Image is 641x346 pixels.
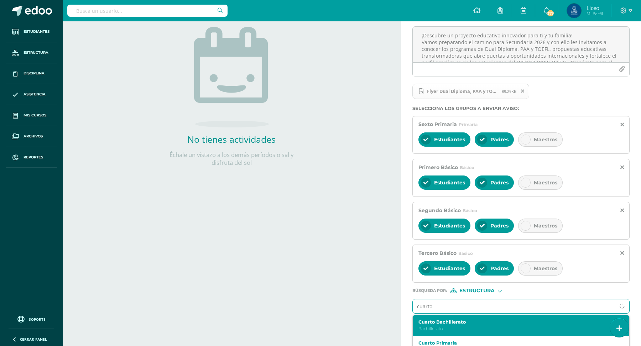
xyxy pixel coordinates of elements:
span: Padres [490,136,509,143]
span: Básico [463,208,477,213]
img: no_activities.png [194,27,269,127]
span: Asistencia [24,91,46,97]
a: Mis cursos [6,105,57,126]
span: Segundo Básico [418,207,461,214]
label: Selecciona los grupos a enviar aviso : [412,106,630,111]
span: Padres [490,265,509,272]
span: Padres [490,179,509,186]
span: 373 [547,9,554,17]
span: Primero Básico [418,164,458,171]
label: Cuarto Bachillerato [418,319,615,325]
span: Básico [458,251,473,256]
span: Mi Perfil [587,11,603,17]
span: Reportes [24,154,43,160]
a: Asistencia [6,84,57,105]
span: Maestros [534,265,557,272]
span: Estudiantes [434,265,465,272]
div: [object Object] [450,288,504,293]
span: Padres [490,222,509,229]
span: Estudiantes [434,179,465,186]
span: Flyer Dual Diploma, PAA y TOEFL.png [423,88,502,94]
h2: No tienes actividades [160,133,303,145]
span: Estudiantes [434,136,465,143]
span: Disciplina [24,70,45,76]
span: Sexto Primaria [418,121,457,127]
img: 1c811e9e7f454fa9ffc50b5577646b50.png [567,4,581,18]
span: Estudiantes [24,29,49,35]
span: Tercero Básico [418,250,457,256]
span: Maestros [534,222,557,229]
span: Primaria [459,122,478,127]
input: Ej. Primero primaria [413,299,615,313]
p: Bachillerato [418,326,615,332]
textarea: ¡Descubre un proyecto educativo innovador para ti y tu familia! Vamos preparando el camino para S... [413,27,629,62]
label: Cuarto Primaria [418,340,615,346]
span: Flyer Dual Diploma, PAA y TOEFL.png [412,84,530,99]
p: Échale un vistazo a los demás períodos o sal y disfruta del sol [160,151,303,167]
span: Soporte [29,317,46,322]
a: Reportes [6,147,57,168]
span: Búsqueda por : [412,289,447,293]
input: Busca un usuario... [67,5,228,17]
span: Básico [460,165,474,170]
span: Remover archivo [517,87,529,95]
span: Cerrar panel [20,337,47,342]
span: Estudiantes [434,222,465,229]
span: Estructura [24,50,48,56]
span: Maestros [534,179,557,186]
span: Liceo [587,4,603,11]
span: Estructura [459,289,495,293]
span: Archivos [24,133,43,139]
span: Mis cursos [24,112,46,118]
span: Maestros [534,136,557,143]
a: Estructura [6,42,57,63]
span: 89.29KB [502,89,516,94]
a: Soporte [9,314,54,324]
a: Estudiantes [6,21,57,42]
a: Archivos [6,126,57,147]
a: Disciplina [6,63,57,84]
